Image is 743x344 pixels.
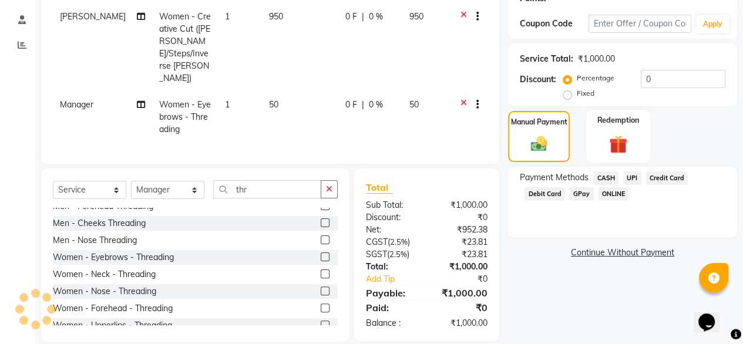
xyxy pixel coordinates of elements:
input: Enter Offer / Coupon Code [589,15,691,33]
div: ₹952.38 [426,224,496,236]
div: Payable: [357,286,427,300]
div: Service Total: [520,53,573,65]
img: _cash.svg [526,134,553,153]
span: UPI [623,171,641,185]
div: ₹23.81 [426,248,496,261]
label: Fixed [577,88,594,99]
span: | [362,99,364,111]
label: Manual Payment [511,117,567,127]
span: 50 [269,99,278,110]
div: Balance : [357,317,427,329]
div: Men - Cheeks Threading [53,217,146,230]
span: Total [366,181,393,194]
span: 50 [409,99,418,110]
span: Credit Card [646,171,688,185]
span: 950 [269,11,283,22]
div: Women - Eyebrows - Threading [53,251,174,264]
span: Women - Eyebrows - Threading [159,99,211,134]
iframe: chat widget [694,297,731,332]
a: Continue Without Payment [510,247,735,259]
div: Net: [357,224,427,236]
div: Total: [357,261,427,273]
span: 0 F [345,11,357,23]
label: Redemption [597,114,640,126]
div: ( ) [357,248,427,261]
div: ( ) [357,236,427,248]
div: Coupon Code [520,18,589,30]
span: 2.5% [390,237,408,247]
div: ₹23.81 [426,236,496,248]
div: ₹1,000.00 [426,317,496,329]
div: ₹1,000.00 [578,53,615,65]
div: Women - Neck - Threading [53,268,156,281]
label: Percentage [577,73,614,83]
div: ₹0 [438,273,496,285]
span: Women - Creative Cut ([PERSON_NAME]/Steps/Inverse [PERSON_NAME]) [159,11,211,83]
div: Paid: [357,301,427,315]
span: Debit Card [525,187,565,201]
a: Add Tip [357,273,438,285]
span: Payment Methods [520,171,589,184]
div: Discount: [357,211,427,224]
input: Search or Scan [213,180,321,198]
div: ₹1,000.00 [426,199,496,211]
span: 2.5% [389,249,407,259]
span: 1 [225,99,230,110]
div: ₹0 [426,301,496,315]
span: [PERSON_NAME] [60,11,126,22]
div: Women - Forehead - Threading [53,302,173,315]
span: ONLINE [599,187,629,201]
span: Manager [60,99,93,110]
div: ₹1,000.00 [426,261,496,273]
span: 0 F [345,99,357,111]
div: Sub Total: [357,199,427,211]
span: 950 [409,11,423,22]
span: GPay [570,187,594,201]
span: 1 [225,11,230,22]
span: SGST [366,249,387,259]
span: | [362,11,364,23]
div: Women - Upperlips - Threading [53,319,172,332]
span: 0 % [369,11,383,23]
div: Women - Nose - Threading [53,285,156,298]
div: ₹0 [426,211,496,224]
div: ₹1,000.00 [426,286,496,300]
span: 0 % [369,99,383,111]
button: Apply [696,15,729,33]
span: CASH [593,171,618,185]
div: Men - Nose Threading [53,234,137,247]
div: Discount: [520,73,556,86]
span: CGST [366,237,388,247]
img: _gift.svg [603,133,633,156]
